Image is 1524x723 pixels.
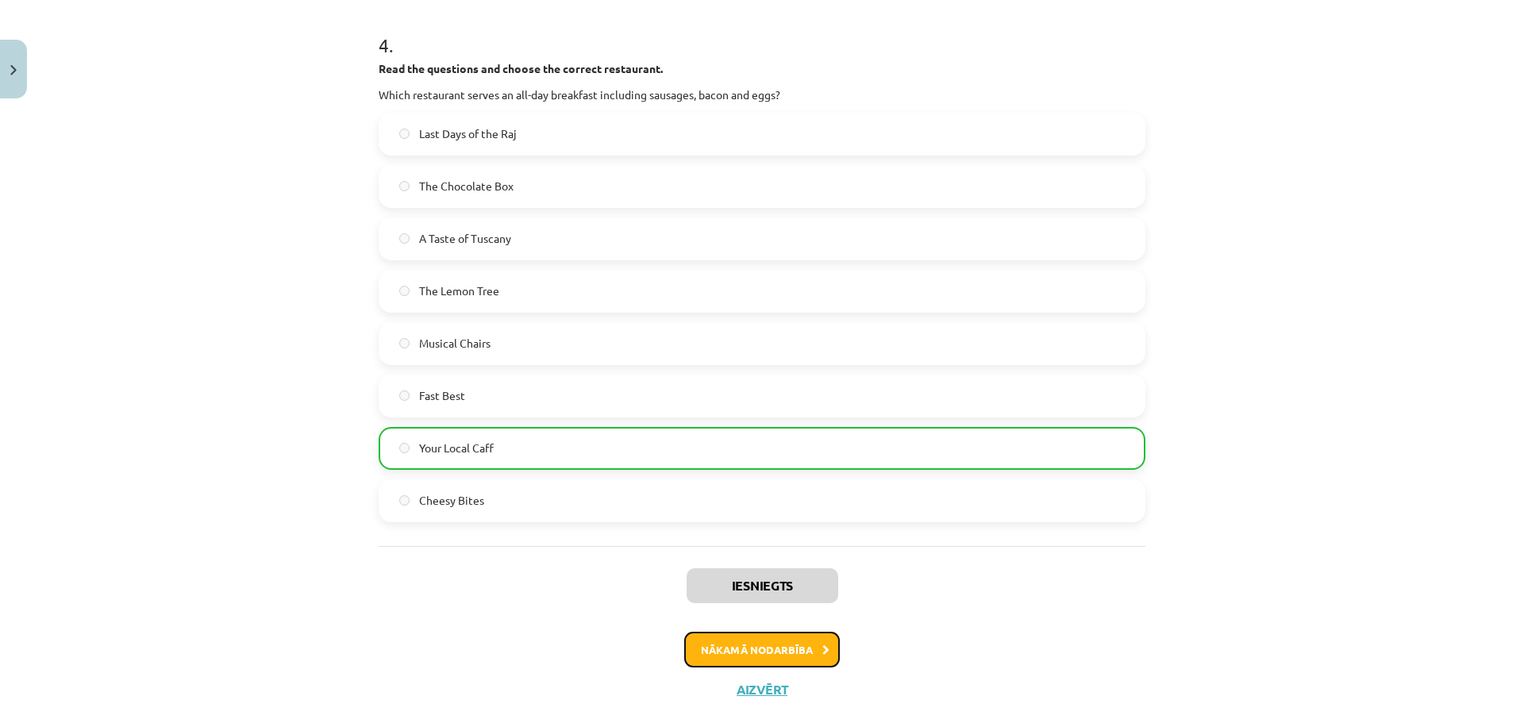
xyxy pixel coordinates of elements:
button: Aizvērt [732,682,792,698]
img: icon-close-lesson-0947bae3869378f0d4975bcd49f059093ad1ed9edebbc8119c70593378902aed.svg [10,65,17,75]
input: A Taste of Tuscany [399,233,410,244]
h1: 4 . [379,6,1145,56]
span: Cheesy Bites [419,492,484,509]
span: Last Days of the Raj [419,125,517,142]
span: Your Local Caff [419,440,494,456]
span: The Lemon Tree [419,283,499,299]
input: Musical Chairs [399,338,410,348]
input: The Lemon Tree [399,286,410,296]
strong: Read the questions and choose the correct restaurant. [379,61,663,75]
input: Last Days of the Raj [399,129,410,139]
span: A Taste of Tuscany [419,230,511,247]
span: Fast Best [419,387,465,404]
input: The Chocolate Box [399,181,410,191]
button: Nākamā nodarbība [684,632,840,668]
input: Fast Best [399,390,410,401]
button: Iesniegts [687,568,838,603]
span: The Chocolate Box [419,178,514,194]
p: Which restaurant serves an all-day breakfast including sausages, bacon and eggs? [379,87,1145,103]
input: Cheesy Bites [399,495,410,506]
input: Your Local Caff [399,443,410,453]
span: Musical Chairs [419,335,491,352]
